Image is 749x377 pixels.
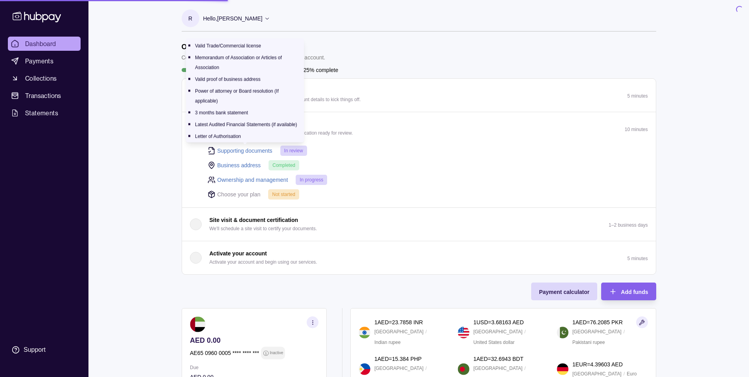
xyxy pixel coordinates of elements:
[425,364,427,373] p: /
[190,316,206,332] img: ae
[473,327,523,336] p: [GEOGRAPHIC_DATA]
[195,55,282,70] p: Memorandum of Association or Articles of Association
[210,224,317,233] p: We'll schedule a site visit to certify your documents.
[210,249,267,258] p: Activate your account
[557,327,569,338] img: pk
[203,14,263,23] p: Hello, [PERSON_NAME]
[627,256,648,261] p: 5 minutes
[624,327,625,336] p: /
[374,327,423,336] p: [GEOGRAPHIC_DATA]
[195,88,279,103] p: Power of attorney or Board resolution (If applicable)
[24,346,46,354] div: Support
[425,327,427,336] p: /
[572,360,623,369] p: 1 EUR = 4.39603 AED
[304,66,339,74] p: 25% complete
[272,192,295,197] span: Not started
[8,89,81,103] a: Transactions
[217,190,261,199] p: Choose your plan
[473,355,523,363] p: 1 AED = 32.6943 BDT
[300,177,323,183] span: In progress
[359,327,370,338] img: in
[458,327,469,338] img: us
[182,145,656,207] div: Submit application Complete the following tasks to get your application ready for review.10 minutes
[557,363,569,375] img: de
[210,216,298,224] p: Site visit & document certification
[8,71,81,85] a: Collections
[473,318,524,327] p: 1 USD = 3.68163 AED
[572,338,605,347] p: Pakistani rupee
[272,163,295,168] span: Completed
[182,112,656,145] button: Submit application Complete the following tasks to get your application ready for review.10 minutes
[217,146,272,155] a: Supporting documents
[524,327,526,336] p: /
[195,133,241,139] p: Letter of Authorisation
[8,37,81,51] a: Dashboard
[572,318,623,327] p: 1 AED = 76.2085 PKR
[473,338,515,347] p: United States dollar
[284,148,303,153] span: In review
[217,161,261,170] a: Business address
[269,349,283,357] p: Inactive
[182,79,656,112] button: Register your account Let's start with the basics. Confirm your account details to kick things of...
[8,342,81,358] a: Support
[210,258,317,266] p: Activate your account and begin using our services.
[524,364,526,373] p: /
[25,91,61,100] span: Transactions
[182,43,326,51] h1: Onboarding
[190,336,318,345] p: AED 0.00
[195,122,297,127] p: Latest Audited Financial Statements (if available)
[374,318,423,327] p: 1 AED = 23.7858 INR
[182,241,656,274] button: Activate your account Activate your account and begin using our services.5 minutes
[627,93,648,99] p: 5 minutes
[609,222,648,228] p: 1–2 business days
[195,76,261,82] p: Valid proof of business address
[458,363,469,375] img: bd
[217,176,288,184] a: Ownership and management
[625,127,648,132] p: 10 minutes
[182,208,656,241] button: Site visit & document certification We'll schedule a site visit to certify your documents.1–2 bus...
[25,108,58,118] span: Statements
[25,56,53,66] span: Payments
[8,54,81,68] a: Payments
[374,338,401,347] p: Indian rupee
[572,327,622,336] p: [GEOGRAPHIC_DATA]
[531,283,597,300] button: Payment calculator
[374,355,421,363] p: 1 AED = 15.384 PHP
[473,364,523,373] p: [GEOGRAPHIC_DATA]
[188,14,192,23] p: R
[25,74,57,83] span: Collections
[182,53,326,62] p: Complete the steps below to finish setting up your account.
[374,364,423,373] p: [GEOGRAPHIC_DATA]
[539,289,589,295] span: Payment calculator
[195,110,248,115] p: 3 months bank statement
[8,106,81,120] a: Statements
[359,363,370,375] img: ph
[25,39,56,48] span: Dashboard
[190,363,318,372] p: Due
[601,283,656,300] button: Add funds
[621,289,648,295] span: Add funds
[195,43,261,48] p: Valid Trade/Commercial license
